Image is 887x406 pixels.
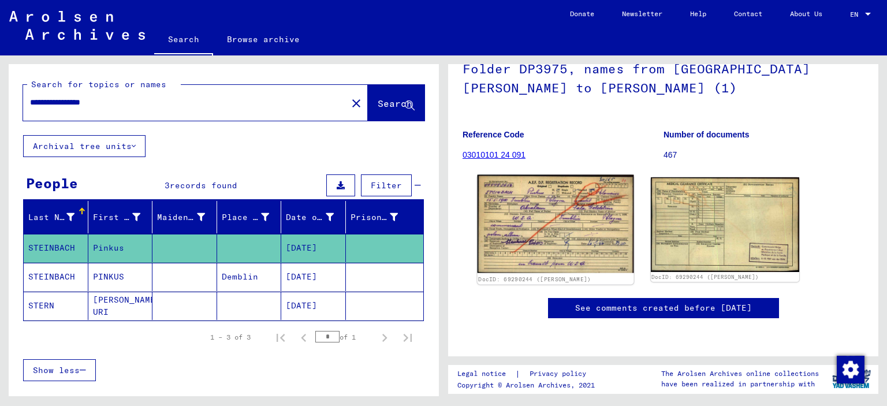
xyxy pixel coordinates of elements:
p: 467 [664,149,864,161]
button: Search [368,85,424,121]
a: Browse archive [213,25,314,53]
span: Show less [33,365,80,375]
mat-cell: PINKUS [88,263,153,291]
div: Prisoner # [351,208,413,226]
div: Date of Birth [286,211,334,224]
div: Maiden Name [157,208,219,226]
div: Change consent [836,355,864,383]
div: First Name [93,211,141,224]
button: Last page [396,326,419,349]
button: Next page [373,326,396,349]
h1: Folder DP3975, names from [GEOGRAPHIC_DATA][PERSON_NAME] to [PERSON_NAME] (1) [463,42,864,112]
div: 1 – 3 of 3 [210,332,251,342]
div: Date of Birth [286,208,348,226]
span: EN [850,10,863,18]
mat-cell: [DATE] [281,234,346,262]
b: Number of documents [664,130,750,139]
img: yv_logo.png [830,364,873,393]
mat-header-cell: Maiden Name [152,201,217,233]
div: Last Name [28,211,74,224]
div: Place of Birth [222,211,270,224]
a: Privacy policy [520,368,600,380]
mat-cell: [DATE] [281,263,346,291]
mat-icon: close [349,96,363,110]
mat-header-cell: First Name [88,201,153,233]
a: See comments created before [DATE] [575,302,752,314]
img: Change consent [837,356,864,383]
div: of 1 [315,331,373,342]
span: records found [170,180,237,191]
div: First Name [93,208,155,226]
mat-header-cell: Last Name [24,201,88,233]
div: Maiden Name [157,211,205,224]
a: DocID: 69290244 ([PERSON_NAME]) [478,276,591,283]
button: First page [269,326,292,349]
button: Show less [23,359,96,381]
p: The Arolsen Archives online collections [661,368,819,379]
mat-cell: STEINBACH [24,263,88,291]
span: Filter [371,180,402,191]
mat-header-cell: Date of Birth [281,201,346,233]
button: Filter [361,174,412,196]
a: DocID: 69290244 ([PERSON_NAME]) [651,274,759,280]
button: Archival tree units [23,135,146,157]
mat-cell: Demblin [217,263,282,291]
mat-label: Search for topics or names [31,79,166,90]
span: Search [378,98,412,109]
a: Search [154,25,213,55]
button: Clear [345,91,368,114]
div: Place of Birth [222,208,284,226]
mat-header-cell: Prisoner # [346,201,424,233]
a: 03010101 24 091 [463,150,526,159]
div: People [26,173,78,193]
div: Last Name [28,208,89,226]
mat-cell: STEINBACH [24,234,88,262]
mat-cell: Pinkus [88,234,153,262]
div: | [457,368,600,380]
img: 001.jpg [478,175,633,273]
img: 002.jpg [651,177,800,272]
a: Legal notice [457,368,515,380]
span: 3 [165,180,170,191]
p: Copyright © Arolsen Archives, 2021 [457,380,600,390]
div: Prisoner # [351,211,398,224]
mat-cell: [DATE] [281,292,346,320]
b: Reference Code [463,130,524,139]
button: Previous page [292,326,315,349]
p: have been realized in partnership with [661,379,819,389]
mat-cell: STERN [24,292,88,320]
mat-header-cell: Place of Birth [217,201,282,233]
img: Arolsen_neg.svg [9,11,145,40]
mat-cell: [PERSON_NAME] URI [88,292,153,320]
